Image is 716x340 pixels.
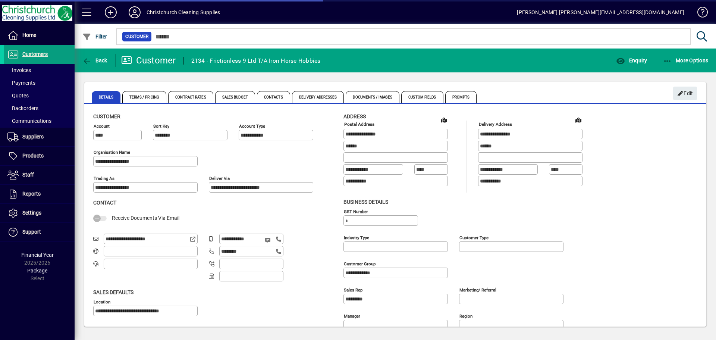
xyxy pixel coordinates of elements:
[22,51,48,57] span: Customers
[4,64,75,77] a: Invoices
[4,77,75,89] a: Payments
[614,54,649,67] button: Enquiry
[168,91,213,103] span: Contract Rates
[344,313,360,318] mat-label: Manager
[292,91,344,103] span: Delivery Addresses
[82,34,107,40] span: Filter
[121,54,176,66] div: Customer
[677,87,693,100] span: Edit
[93,200,116,206] span: Contact
[4,166,75,184] a: Staff
[4,26,75,45] a: Home
[75,54,116,67] app-page-header-button: Back
[257,91,290,103] span: Contacts
[661,54,710,67] button: More Options
[4,185,75,203] a: Reports
[343,113,366,119] span: Address
[92,91,120,103] span: Details
[209,176,230,181] mat-label: Deliver via
[94,124,110,129] mat-label: Account
[401,91,443,103] span: Custom Fields
[4,223,75,241] a: Support
[7,80,35,86] span: Payments
[616,57,647,63] span: Enquiry
[4,102,75,115] a: Backorders
[7,93,29,99] span: Quotes
[517,6,684,18] div: [PERSON_NAME] [PERSON_NAME][EMAIL_ADDRESS][DOMAIN_NAME]
[572,114,584,126] a: View on map
[346,91,399,103] span: Documents / Images
[147,6,220,18] div: Christchurch Cleaning Supplies
[94,299,110,304] mat-label: Location
[4,147,75,165] a: Products
[344,261,376,266] mat-label: Customer group
[99,6,123,19] button: Add
[21,252,54,258] span: Financial Year
[22,134,44,140] span: Suppliers
[692,1,707,26] a: Knowledge Base
[7,105,38,111] span: Backorders
[343,199,388,205] span: Business details
[673,87,697,100] button: Edit
[459,313,472,318] mat-label: Region
[459,235,489,240] mat-label: Customer type
[22,32,36,38] span: Home
[22,153,44,159] span: Products
[191,55,321,67] div: 2134 - Frictionless 9 Ltd T/A Iron Horse Hobbies
[27,268,47,274] span: Package
[7,118,51,124] span: Communications
[459,287,496,292] mat-label: Marketing/ Referral
[215,91,255,103] span: Sales Budget
[4,128,75,146] a: Suppliers
[344,235,369,240] mat-label: Industry type
[94,150,130,155] mat-label: Organisation name
[4,115,75,127] a: Communications
[82,57,107,63] span: Back
[122,91,167,103] span: Terms / Pricing
[153,124,169,129] mat-label: Sort key
[445,91,477,103] span: Prompts
[260,231,277,249] button: Send SMS
[81,54,109,67] button: Back
[81,30,109,43] button: Filter
[93,289,134,295] span: Sales defaults
[125,33,148,40] span: Customer
[344,287,362,292] mat-label: Sales rep
[7,67,31,73] span: Invoices
[663,57,709,63] span: More Options
[93,113,120,119] span: Customer
[4,89,75,102] a: Quotes
[112,215,179,221] span: Receive Documents Via Email
[123,6,147,19] button: Profile
[239,124,265,129] mat-label: Account Type
[22,172,34,178] span: Staff
[438,114,450,126] a: View on map
[344,209,368,214] mat-label: GST Number
[22,229,41,235] span: Support
[22,210,41,216] span: Settings
[22,191,41,197] span: Reports
[4,204,75,222] a: Settings
[94,176,114,181] mat-label: Trading as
